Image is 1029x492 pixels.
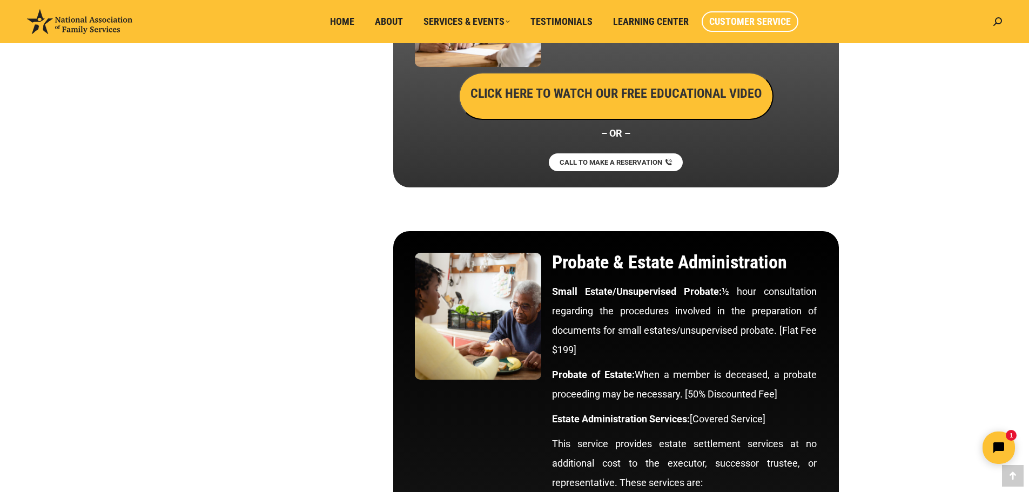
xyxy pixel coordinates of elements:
a: Home [322,11,362,32]
h2: Probate & Estate Administration [552,253,817,271]
img: Probate & Estate Administration [415,253,542,380]
span: Services & Events [423,16,510,28]
img: National Association of Family Services [27,9,132,34]
p: When a member is deceased, a probate proceeding may be necessary. [50% Discounted Fee] [552,365,817,404]
p: [Covered Service] [552,409,817,429]
h3: CLICK HERE TO WATCH OUR FREE EDUCATIONAL VIDEO [470,84,762,103]
button: CLICK HERE TO WATCH OUR FREE EDUCATIONAL VIDEO [459,72,774,120]
span: Learning Center [613,16,689,28]
span: Testimonials [530,16,593,28]
span: About [375,16,403,28]
a: About [367,11,411,32]
a: CALL TO MAKE A RESERVATION [549,153,683,171]
strong: Probate of Estate: [552,369,635,380]
p: ½ hour consultation regarding the procedures involved in the preparation of documents for small e... [552,282,817,360]
a: Learning Center [606,11,696,32]
span: Home [330,16,354,28]
strong: – OR – [601,127,630,139]
span: Customer Service [709,16,791,28]
span: CALL TO MAKE A RESERVATION [560,159,662,166]
a: Customer Service [702,11,798,32]
strong: Estate Administration Services: [552,413,690,424]
a: Testimonials [523,11,600,32]
a: CLICK HERE TO WATCH OUR FREE EDUCATIONAL VIDEO [459,89,774,100]
strong: Small Estate/Unsupervised Probate: [552,286,722,297]
iframe: Tidio Chat [838,422,1024,473]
